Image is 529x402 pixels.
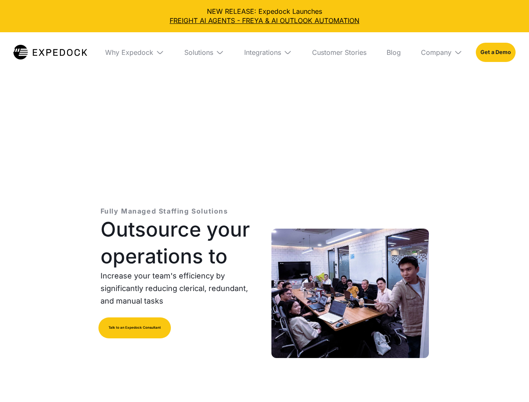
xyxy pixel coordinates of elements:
[414,32,469,72] div: Company
[101,206,228,216] p: Fully Managed Staffing Solutions
[244,48,281,57] div: Integrations
[305,32,373,72] a: Customer Stories
[487,362,529,402] iframe: Chat Widget
[237,32,299,72] div: Integrations
[98,32,171,72] div: Why Expedock
[105,48,153,57] div: Why Expedock
[98,317,171,338] a: Talk to an Expedock Consultant
[421,48,452,57] div: Company
[178,32,231,72] div: Solutions
[101,270,258,307] p: Increase your team's efficiency by significantly reducing clerical, redundant, and manual tasks
[7,7,522,26] div: NEW RELEASE: Expedock Launches
[476,43,516,62] a: Get a Demo
[7,16,522,25] a: FREIGHT AI AGENTS - FREYA & AI OUTLOOK AUTOMATION
[101,216,258,270] h1: Outsource your operations to
[380,32,408,72] a: Blog
[184,48,213,57] div: Solutions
